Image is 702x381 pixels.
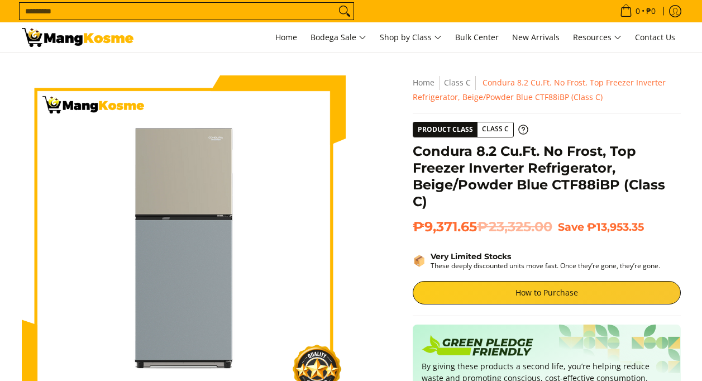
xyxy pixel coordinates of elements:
[422,334,533,360] img: Badge sustainability green pledge friendly
[444,77,471,88] a: Class C
[558,220,584,234] span: Save
[311,31,366,45] span: Bodega Sale
[380,31,442,45] span: Shop by Class
[431,261,660,270] p: These deeply discounted units move fast. Once they’re gone, they’re gone.
[617,5,659,17] span: •
[567,22,627,53] a: Resources
[413,281,681,304] a: How to Purchase
[374,22,447,53] a: Shop by Class
[413,77,434,88] a: Home
[629,22,681,53] a: Contact Us
[644,7,657,15] span: ₱0
[413,122,528,137] a: Product Class Class C
[573,31,622,45] span: Resources
[336,3,354,20] button: Search
[477,218,552,235] del: ₱23,325.00
[22,28,133,47] img: Condura 8.2 Cu.Ft. Be U Ref Beige/Powder Blue (Class C) l Mang Kosme
[145,22,681,53] nav: Main Menu
[635,32,675,42] span: Contact Us
[634,7,642,15] span: 0
[413,75,681,104] nav: Breadcrumbs
[507,22,565,53] a: New Arrivals
[512,32,560,42] span: New Arrivals
[413,77,666,102] span: Condura 8.2 Cu.Ft. No Frost, Top Freezer Inverter Refrigerator, Beige/Powder Blue CTF88iBP (Class C)
[305,22,372,53] a: Bodega Sale
[587,220,644,234] span: ₱13,953.35
[455,32,499,42] span: Bulk Center
[431,251,511,261] strong: Very Limited Stocks
[450,22,504,53] a: Bulk Center
[270,22,303,53] a: Home
[413,218,552,235] span: ₱9,371.65
[477,122,513,136] span: Class C
[275,32,297,42] span: Home
[413,143,681,210] h1: Condura 8.2 Cu.Ft. No Frost, Top Freezer Inverter Refrigerator, Beige/Powder Blue CTF88iBP (Class C)
[413,122,477,137] span: Product Class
